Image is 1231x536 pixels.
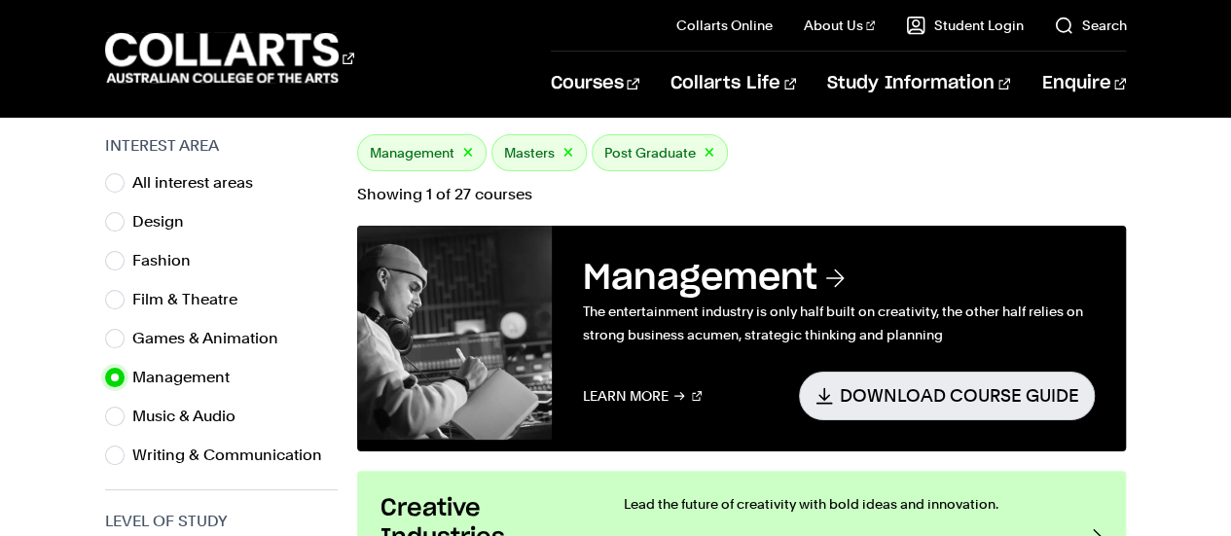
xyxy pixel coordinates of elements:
[670,52,796,116] a: Collarts Life
[1054,16,1126,35] a: Search
[132,247,206,274] label: Fashion
[105,510,338,533] h3: Level of Study
[132,442,338,469] label: Writing & Communication
[804,16,876,35] a: About Us
[132,286,253,313] label: Film & Theatre
[462,142,474,164] button: ×
[583,257,1096,300] h3: Management
[562,142,574,164] button: ×
[583,372,703,419] a: Learn More
[827,52,1010,116] a: Study Information
[132,169,269,197] label: All interest areas
[1041,52,1126,116] a: Enquire
[592,134,728,171] div: Post Graduate
[357,187,1127,202] p: Showing 1 of 27 courses
[491,134,587,171] div: Masters
[624,494,1047,514] p: Lead the future of creativity with bold ideas and innovation.
[676,16,773,35] a: Collarts Online
[132,364,245,391] label: Management
[132,208,199,235] label: Design
[799,372,1095,419] a: Download Course Guide
[132,325,294,352] label: Games & Animation
[105,134,338,158] h3: Interest Area
[357,134,487,171] div: Management
[704,142,715,164] button: ×
[105,30,354,86] div: Go to homepage
[357,226,552,440] img: Management
[551,52,639,116] a: Courses
[132,403,251,430] label: Music & Audio
[906,16,1023,35] a: Student Login
[583,300,1096,346] p: The entertainment industry is only half built on creativity, the other half relies on strong busi...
